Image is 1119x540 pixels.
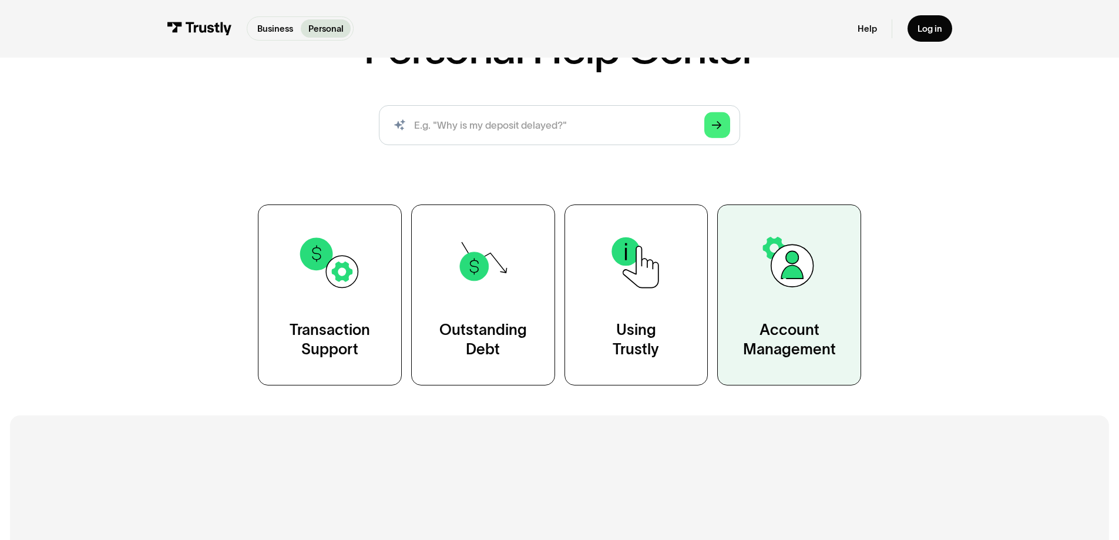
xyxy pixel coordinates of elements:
[250,19,300,38] a: Business
[613,320,659,360] div: Using Trustly
[257,22,293,35] p: Business
[743,320,836,360] div: Account Management
[717,204,861,385] a: AccountManagement
[290,320,370,360] div: Transaction Support
[564,204,708,385] a: UsingTrustly
[908,15,952,42] a: Log in
[167,22,231,35] img: Trustly Logo
[411,204,555,385] a: OutstandingDebt
[301,19,351,38] a: Personal
[258,204,402,385] a: TransactionSupport
[308,22,344,35] p: Personal
[379,105,740,145] form: Search
[858,23,877,34] a: Help
[918,23,942,34] div: Log in
[439,320,527,360] div: Outstanding Debt
[379,105,740,145] input: search
[364,26,755,70] h1: Personal Help Center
